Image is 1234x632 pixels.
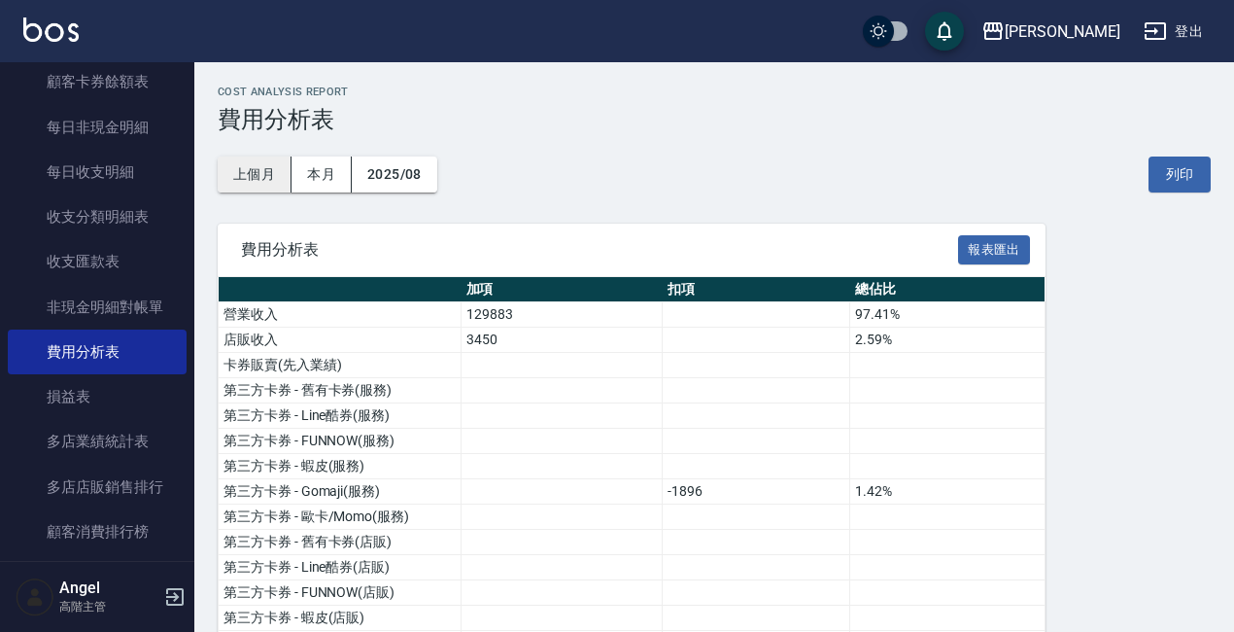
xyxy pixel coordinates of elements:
td: 第三方卡券 - FUNNOW(服務) [219,429,462,454]
img: Person [16,578,54,616]
a: 損益表 [8,374,187,419]
td: 第三方卡券 - 蝦皮(店販) [219,606,462,631]
a: 顧客卡券餘額表 [8,59,187,104]
td: 第三方卡券 - 歐卡/Momo(服務) [219,505,462,530]
h5: Angel [59,579,158,598]
a: 多店店販銷售排行 [8,465,187,509]
a: 費用分析表 [8,330,187,374]
div: [PERSON_NAME] [1005,19,1120,44]
a: 顧客消費排行榜 [8,509,187,554]
td: 1.42% [850,479,1045,505]
td: 第三方卡券 - 舊有卡券(服務) [219,378,462,404]
img: Logo [23,18,79,42]
a: 每日收支明細 [8,150,187,194]
button: 列印 [1148,157,1211,193]
h3: 費用分析表 [218,106,1211,133]
td: 第三方卡券 - 蝦皮(服務) [219,454,462,479]
td: 97.41% [850,302,1045,328]
a: 每日非現金明細 [8,105,187,150]
a: 多店業績統計表 [8,419,187,464]
p: 高階主管 [59,598,158,615]
th: 總佔比 [850,277,1045,302]
button: 2025/08 [352,157,437,193]
button: 報表匯出 [958,235,1030,265]
td: 第三方卡券 - Gomaji(服務) [219,479,462,505]
a: 收支分類明細表 [8,194,187,239]
td: 第三方卡券 - Line酷券(服務) [219,404,462,429]
td: 129883 [462,302,663,328]
td: 卡券販賣(先入業績) [219,353,462,378]
td: 第三方卡券 - Line酷券(店販) [219,555,462,580]
td: 營業收入 [219,302,462,328]
button: 上個月 [218,157,291,193]
button: 登出 [1136,14,1211,50]
h2: Cost analysis Report [218,86,1211,98]
a: 收支匯款表 [8,239,187,284]
button: save [925,12,964,51]
td: 第三方卡券 - FUNNOW(店販) [219,580,462,606]
button: 本月 [291,157,352,193]
td: 3450 [462,328,663,353]
th: 扣項 [663,277,850,302]
span: 費用分析表 [241,240,958,260]
a: 顧客入金排行榜 [8,554,187,599]
td: 第三方卡券 - 舊有卡券(店販) [219,530,462,555]
td: -1896 [663,479,850,505]
a: 非現金明細對帳單 [8,285,187,330]
td: 店販收入 [219,328,462,353]
button: [PERSON_NAME] [974,12,1128,52]
th: 加項 [462,277,663,302]
td: 2.59% [850,328,1045,353]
